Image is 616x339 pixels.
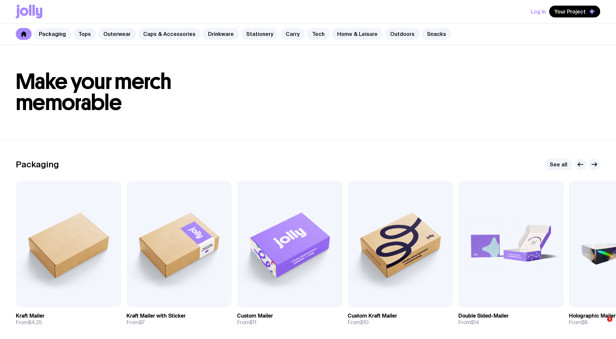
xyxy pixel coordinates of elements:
[34,28,71,40] a: Packaging
[458,313,509,319] h3: Double Sided-Mailer
[16,307,121,331] a: Kraft MailerFrom$4.25
[569,313,616,319] h3: Holographic Mailer
[348,313,397,319] h3: Custom Kraft Mailer
[531,6,546,17] button: Log In
[554,8,586,15] span: Your Project
[549,6,600,17] button: Your Project
[458,307,564,331] a: Double Sided-MailerFrom$14
[307,28,330,40] a: Tech
[607,317,612,322] span: 1
[332,28,383,40] a: Home & Leisure
[138,28,201,40] a: Caps & Accessories
[545,158,573,170] a: See all
[126,307,232,331] a: Kraft Mailer with StickerFrom$7
[250,319,256,326] span: $11
[422,28,451,40] a: Snacks
[385,28,420,40] a: Outdoors
[594,317,609,332] iframe: Intercom live chat
[126,319,145,326] span: From
[237,313,273,319] h3: Custom Mailer
[569,319,588,326] span: From
[237,307,342,331] a: Custom MailerFrom$11
[98,28,136,40] a: Outerwear
[581,319,588,326] span: $8
[16,159,59,169] h2: Packaging
[348,319,369,326] span: From
[281,28,305,40] a: Carry
[16,69,172,116] span: Make your merch memorable
[348,307,453,331] a: Custom Kraft MailerFrom$10
[73,28,96,40] a: Tops
[28,319,42,326] span: $4.25
[126,313,186,319] h3: Kraft Mailer with Sticker
[237,319,256,326] span: From
[241,28,279,40] a: Stationery
[16,319,42,326] span: From
[139,319,145,326] span: $7
[360,319,369,326] span: $10
[203,28,239,40] a: Drinkware
[471,319,479,326] span: $14
[458,319,479,326] span: From
[16,313,44,319] h3: Kraft Mailer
